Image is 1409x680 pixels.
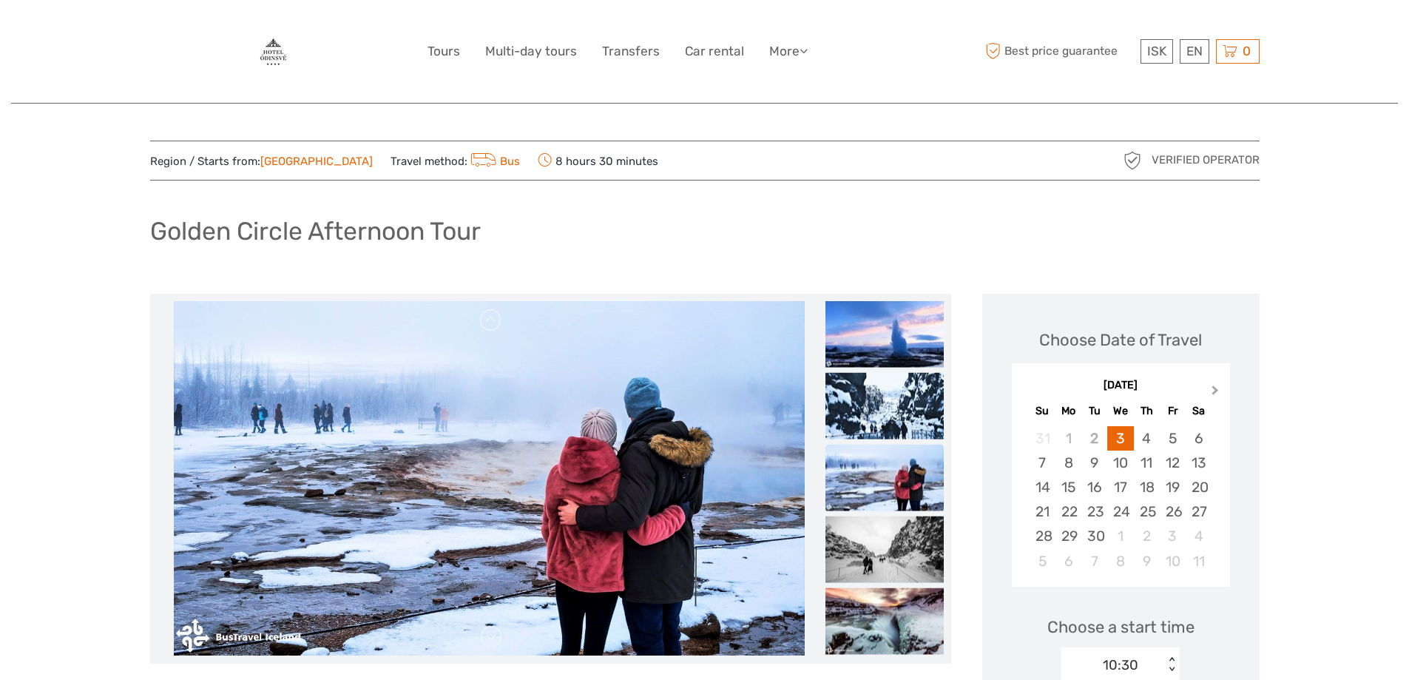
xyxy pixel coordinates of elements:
[1186,499,1212,524] div: Choose Saturday, September 27th, 2025
[1160,524,1186,548] div: Choose Friday, October 3rd, 2025
[1055,475,1081,499] div: Choose Monday, September 15th, 2025
[538,150,658,171] span: 8 hours 30 minutes
[1205,382,1229,405] button: Next Month
[1160,401,1186,421] div: Fr
[1186,426,1212,451] div: Choose Saturday, September 6th, 2025
[1107,499,1133,524] div: Choose Wednesday, September 24th, 2025
[1121,149,1144,172] img: verified_operator_grey_128.png
[1160,451,1186,475] div: Choose Friday, September 12th, 2025
[1160,549,1186,573] div: Choose Friday, October 10th, 2025
[1081,475,1107,499] div: Choose Tuesday, September 16th, 2025
[982,39,1137,64] span: Best price guarantee
[170,23,188,41] button: Open LiveChat chat widget
[1107,475,1133,499] div: Choose Wednesday, September 17th, 2025
[1107,524,1133,548] div: Choose Wednesday, October 1st, 2025
[1030,549,1055,573] div: Choose Sunday, October 5th, 2025
[1134,549,1160,573] div: Choose Thursday, October 9th, 2025
[1186,524,1212,548] div: Choose Saturday, October 4th, 2025
[150,216,481,246] h1: Golden Circle Afternoon Tour
[1047,616,1195,639] span: Choose a start time
[1186,549,1212,573] div: Choose Saturday, October 11th, 2025
[685,41,744,62] a: Car rental
[825,516,944,582] img: e887b368e1c94b91a290cdacf1694116_slider_thumbnail.jpeg
[1180,39,1209,64] div: EN
[1016,426,1225,573] div: month 2025-09
[391,150,521,171] span: Travel method:
[1055,451,1081,475] div: Choose Monday, September 8th, 2025
[1166,657,1178,673] div: < >
[1081,426,1107,451] div: Not available Tuesday, September 2nd, 2025
[825,588,944,654] img: fb62d6ca6c9a45f4a49ce76f22397847_slider_thumbnail.jpeg
[174,301,805,656] img: 482d57f3281441b391bdb117d5f1573a_main_slider.jpeg
[1055,426,1081,451] div: Not available Monday, September 1st, 2025
[825,444,944,511] img: 482d57f3281441b391bdb117d5f1573a_slider_thumbnail.jpeg
[1081,401,1107,421] div: Tu
[1012,378,1230,394] div: [DATE]
[1039,329,1202,351] div: Choose Date of Travel
[825,300,944,367] img: aae7616268f24b5d905d07dca548e755_slider_thumbnail.jpeg
[1134,499,1160,524] div: Choose Thursday, September 25th, 2025
[825,372,944,439] img: e8b70409719e452d96a63ff1957ca5a5_slider_thumbnail.jpeg
[1055,401,1081,421] div: Mo
[1030,451,1055,475] div: Choose Sunday, September 7th, 2025
[1103,656,1138,675] div: 10:30
[1186,475,1212,499] div: Choose Saturday, September 20th, 2025
[256,36,290,68] img: 87-17f89c9f-0478-4bb1-90ba-688bff3adf49_logo_big.jpg
[1055,524,1081,548] div: Choose Monday, September 29th, 2025
[1134,401,1160,421] div: Th
[150,154,373,169] span: Region / Starts from:
[1134,475,1160,499] div: Choose Thursday, September 18th, 2025
[1030,475,1055,499] div: Choose Sunday, September 14th, 2025
[1030,499,1055,524] div: Choose Sunday, September 21st, 2025
[1055,499,1081,524] div: Choose Monday, September 22nd, 2025
[1107,549,1133,573] div: Choose Wednesday, October 8th, 2025
[485,41,577,62] a: Multi-day tours
[602,41,660,62] a: Transfers
[1107,426,1133,451] div: Choose Wednesday, September 3rd, 2025
[1081,524,1107,548] div: Choose Tuesday, September 30th, 2025
[1147,44,1166,58] span: ISK
[1030,401,1055,421] div: Su
[1055,549,1081,573] div: Choose Monday, October 6th, 2025
[1160,499,1186,524] div: Choose Friday, September 26th, 2025
[21,26,167,38] p: We're away right now. Please check back later!
[1107,401,1133,421] div: We
[1134,524,1160,548] div: Choose Thursday, October 2nd, 2025
[1081,549,1107,573] div: Choose Tuesday, October 7th, 2025
[467,155,521,168] a: Bus
[260,155,373,168] a: [GEOGRAPHIC_DATA]
[1186,401,1212,421] div: Sa
[1081,499,1107,524] div: Choose Tuesday, September 23rd, 2025
[1030,426,1055,451] div: Not available Sunday, August 31st, 2025
[1134,451,1160,475] div: Choose Thursday, September 11th, 2025
[1134,426,1160,451] div: Choose Thursday, September 4th, 2025
[1160,475,1186,499] div: Choose Friday, September 19th, 2025
[1107,451,1133,475] div: Choose Wednesday, September 10th, 2025
[1152,152,1260,168] span: Verified Operator
[428,41,460,62] a: Tours
[1240,44,1253,58] span: 0
[1186,451,1212,475] div: Choose Saturday, September 13th, 2025
[1081,451,1107,475] div: Choose Tuesday, September 9th, 2025
[769,41,808,62] a: More
[1030,524,1055,548] div: Choose Sunday, September 28th, 2025
[1160,426,1186,451] div: Choose Friday, September 5th, 2025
